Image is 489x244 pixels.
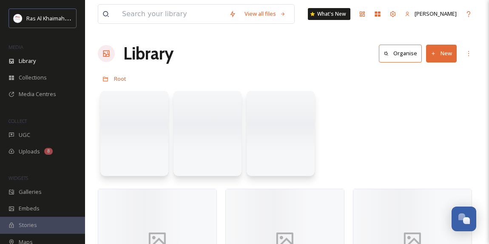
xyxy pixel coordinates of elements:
[14,14,22,23] img: Logo_RAKTDA_RGB-01.png
[308,8,350,20] a: What's New
[19,74,47,82] span: Collections
[379,45,422,62] button: Organise
[9,118,27,124] span: COLLECT
[401,6,461,22] a: [PERSON_NAME]
[452,207,476,231] button: Open Chat
[379,45,426,62] a: Organise
[123,41,173,66] a: Library
[26,14,147,22] span: Ras Al Khaimah Tourism Development Authority
[19,204,40,213] span: Embeds
[9,44,23,50] span: MEDIA
[426,45,457,62] button: New
[118,5,225,23] input: Search your library
[19,57,36,65] span: Library
[19,90,56,98] span: Media Centres
[19,148,40,156] span: Uploads
[19,188,42,196] span: Galleries
[240,6,290,22] a: View all files
[415,10,457,17] span: [PERSON_NAME]
[19,131,30,139] span: UGC
[114,74,126,84] a: Root
[9,175,28,181] span: WIDGETS
[19,221,37,229] span: Stories
[114,75,126,82] span: Root
[44,148,53,155] div: 8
